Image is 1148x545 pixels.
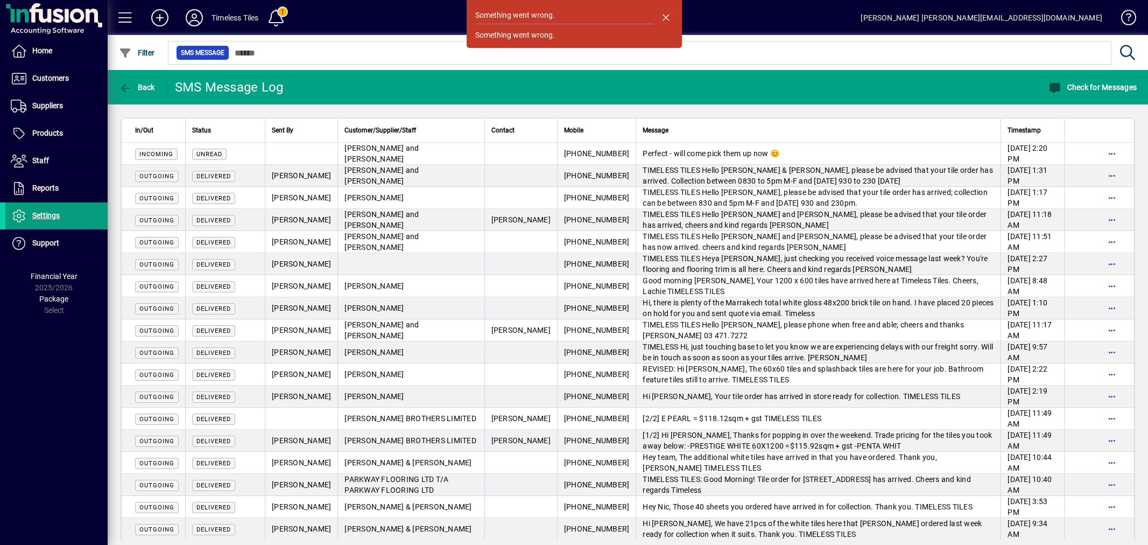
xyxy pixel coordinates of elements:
[636,275,1001,297] td: Good morning [PERSON_NAME], Your 1200 x 600 tiles have arrived here at Timeless Tiles. Cheers, La...
[491,326,551,334] span: [PERSON_NAME]
[139,195,174,202] span: OUTGOING
[344,124,416,136] span: Customer/Supplier/Staff
[344,525,471,533] span: [PERSON_NAME] & [PERSON_NAME]
[5,120,108,147] a: Products
[1103,211,1121,228] button: More options
[196,195,231,202] span: Delivered
[861,9,1102,26] div: [PERSON_NAME] [PERSON_NAME][EMAIL_ADDRESS][DOMAIN_NAME]
[491,436,551,445] span: [PERSON_NAME]
[116,78,158,97] button: Back
[272,392,331,401] span: [PERSON_NAME]
[1103,520,1121,537] button: More options
[143,8,177,27] button: Add
[636,408,1001,430] td: [2/2] E PEARL = $118.12sqm + gst TIMELESS TILES
[196,305,231,312] span: Delivered
[344,193,404,202] span: [PERSON_NAME]
[1103,145,1121,162] button: More options
[5,148,108,174] a: Staff
[1103,322,1121,339] button: More options
[1001,209,1064,231] td: [DATE] 11:18 AM
[636,430,1001,452] td: [1/2] Hi [PERSON_NAME], Thanks for popping in over the weekend. Trade pricing for the tiles you t...
[491,124,515,136] span: Contact
[564,149,630,158] span: [PHONE_NUMBER]
[175,79,284,96] div: SMS Message Log
[32,211,60,220] span: Settings
[564,370,630,379] span: [PHONE_NUMBER]
[196,416,231,423] span: Delivered
[139,460,174,467] span: OUTGOING
[564,414,630,423] span: [PHONE_NUMBER]
[636,209,1001,231] td: TIMELESS TILES Hello [PERSON_NAME] and [PERSON_NAME], please be advised that your tile order has ...
[636,231,1001,253] td: TIMELESS TILES Hello [PERSON_NAME] and [PERSON_NAME], please be advised that your tile order has ...
[1103,233,1121,250] button: More options
[344,166,419,185] span: [PERSON_NAME] and [PERSON_NAME]
[139,283,174,290] span: OUTGOING
[564,215,630,224] span: [PHONE_NUMBER]
[196,261,231,268] span: Delivered
[491,414,551,423] span: [PERSON_NAME]
[1113,2,1135,37] a: Knowledge Base
[181,47,224,58] span: SMS Message
[32,46,52,55] span: Home
[1001,386,1064,408] td: [DATE] 2:19 PM
[1001,474,1064,496] td: [DATE] 10:40 AM
[196,482,231,489] span: Delivered
[344,370,404,379] span: [PERSON_NAME]
[1001,341,1064,364] td: [DATE] 9:57 AM
[1103,432,1121,449] button: More options
[272,480,331,489] span: [PERSON_NAME]
[5,230,108,257] a: Support
[564,480,630,489] span: [PHONE_NUMBER]
[32,239,59,247] span: Support
[119,48,155,57] span: Filter
[139,327,174,334] span: OUTGOING
[636,474,1001,496] td: TIMELESS TILES: Good Morning! Tile order for [STREET_ADDRESS] has arrived. Cheers and kind regard...
[1103,277,1121,295] button: More options
[636,496,1001,518] td: Hey Nic, Those 40 sheets you ordered have arrived in for collection. Thank you. TIMELESS TILES
[1103,344,1121,361] button: More options
[344,502,471,511] span: [PERSON_NAME] & [PERSON_NAME]
[139,372,174,379] span: OUTGOING
[636,518,1001,540] td: Hi [PERSON_NAME], We have 21pcs of the white tiles here that [PERSON_NAME] ordered last week read...
[1046,78,1139,97] button: Check for Messages
[564,436,630,445] span: [PHONE_NUMBER]
[196,460,231,467] span: Delivered
[564,502,630,511] span: [PHONE_NUMBER]
[1103,454,1121,471] button: More options
[272,193,331,202] span: [PERSON_NAME]
[1103,410,1121,427] button: More options
[491,215,551,224] span: [PERSON_NAME]
[139,482,174,489] span: OUTGOING
[272,525,331,533] span: [PERSON_NAME]
[344,232,419,251] span: [PERSON_NAME] and [PERSON_NAME]
[32,156,49,165] span: Staff
[564,171,630,180] span: [PHONE_NUMBER]
[272,436,331,445] span: [PERSON_NAME]
[1048,83,1137,92] span: Check for Messages
[139,173,174,180] span: OUTGOING
[564,237,630,246] span: [PHONE_NUMBER]
[1001,364,1064,386] td: [DATE] 2:22 PM
[139,416,174,423] span: OUTGOING
[1001,319,1064,341] td: [DATE] 11:17 AM
[31,272,78,281] span: Financial Year
[344,282,404,290] span: [PERSON_NAME]
[1001,253,1064,275] td: [DATE] 2:27 PM
[1001,187,1064,209] td: [DATE] 1:17 PM
[196,394,231,401] span: Delivered
[212,9,258,26] div: Timeless Tiles
[636,364,1001,386] td: REVISED: Hi [PERSON_NAME], The 60x60 tiles and splashback tiles are here for your job. Bathroom f...
[344,304,404,312] span: [PERSON_NAME]
[1001,496,1064,518] td: [DATE] 3:53 PM
[5,175,108,202] a: Reports
[344,144,419,163] span: [PERSON_NAME] and [PERSON_NAME]
[196,526,231,533] span: Delivered
[5,38,108,65] a: Home
[196,372,231,379] span: Delivered
[272,260,331,268] span: [PERSON_NAME]
[272,326,331,334] span: [PERSON_NAME]
[272,502,331,511] span: [PERSON_NAME]
[1001,430,1064,452] td: [DATE] 11:49 AM
[32,184,59,192] span: Reports
[196,438,231,445] span: Delivered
